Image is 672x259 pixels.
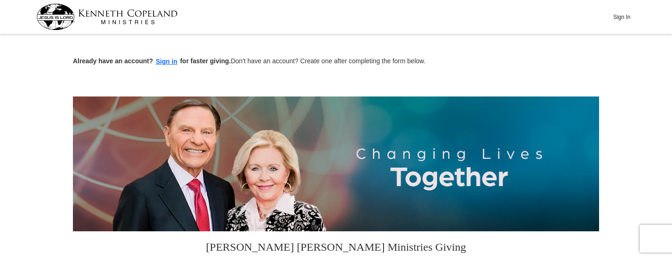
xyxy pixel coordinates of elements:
[153,56,180,67] button: Sign in
[73,56,599,67] p: Don't have an account? Create one after completing the form below.
[36,4,178,30] img: kcm-header-logo.svg
[608,10,636,24] button: Sign In
[73,57,231,65] strong: Already have an account? for faster giving.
